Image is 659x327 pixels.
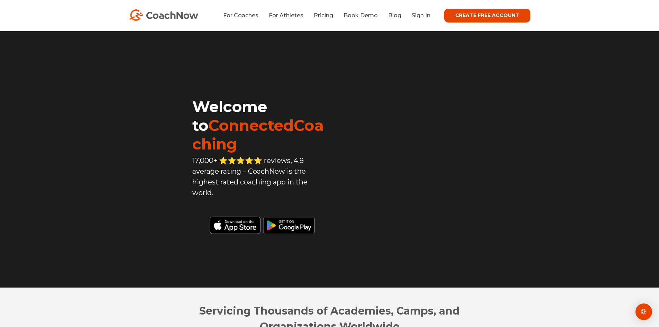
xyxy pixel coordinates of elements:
[269,12,303,19] a: For Athletes
[344,12,378,19] a: Book Demo
[192,97,329,153] h1: Welcome to
[129,9,198,21] img: CoachNow Logo
[223,12,258,19] a: For Coaches
[412,12,430,19] a: Sign In
[192,156,308,197] span: 17,000+ ⭐️⭐️⭐️⭐️⭐️ reviews, 4.9 average rating – CoachNow is the highest rated coaching app in th...
[314,12,333,19] a: Pricing
[192,213,329,234] img: Black Download CoachNow on the App Store Button
[192,116,324,153] span: ConnectedCoaching
[635,303,652,320] div: Open Intercom Messenger
[388,12,401,19] a: Blog
[444,9,530,22] a: CREATE FREE ACCOUNT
